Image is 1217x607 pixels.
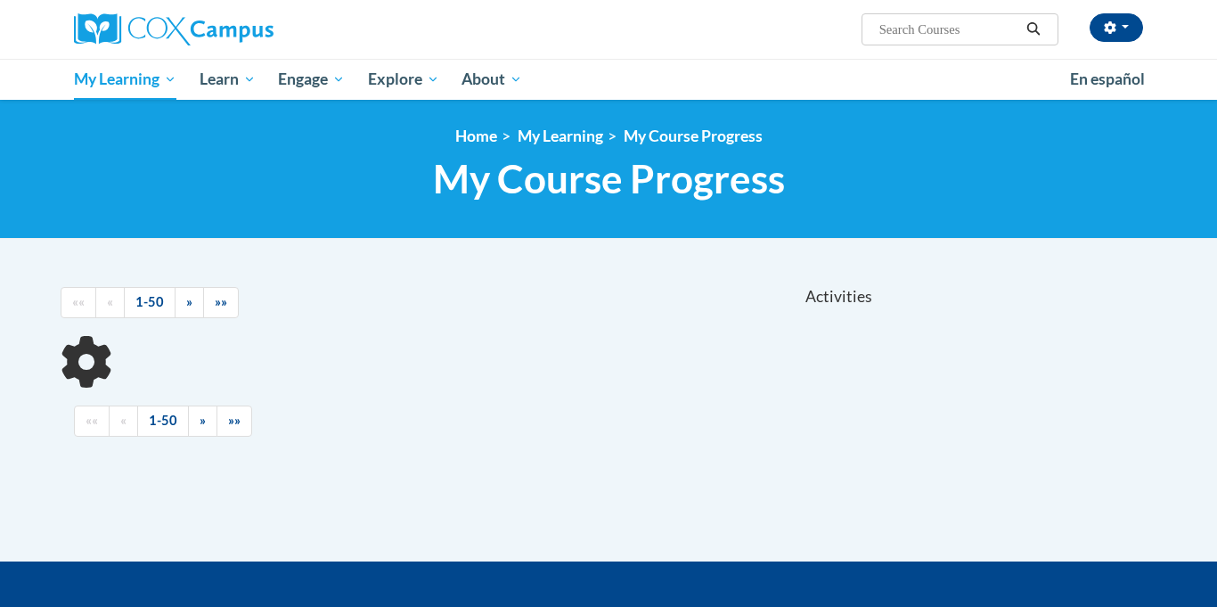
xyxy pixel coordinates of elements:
a: Learn [188,59,267,100]
a: About [451,59,535,100]
input: Search Courses [878,19,1020,40]
a: End [203,287,239,318]
span: »» [228,413,241,428]
a: Next [188,406,217,437]
a: Next [175,287,204,318]
a: Cox Campus [74,13,412,45]
button: Account Settings [1090,13,1143,42]
span: My Course Progress [433,155,785,202]
a: My Course Progress [624,127,763,145]
a: Engage [266,59,356,100]
a: My Learning [62,59,188,100]
span: En español [1070,70,1145,88]
a: My Learning [518,127,603,145]
span: « [107,294,113,309]
span: «« [72,294,85,309]
span: « [120,413,127,428]
a: Home [455,127,497,145]
span: Explore [368,69,439,90]
a: Begining [61,287,96,318]
span: Engage [278,69,345,90]
a: Begining [74,406,110,437]
div: Main menu [47,59,1170,100]
a: Previous [95,287,125,318]
span: » [200,413,206,428]
span: About [461,69,522,90]
a: End [216,406,252,437]
button: Search [1020,19,1047,40]
span: » [186,294,192,309]
a: Explore [356,59,451,100]
span: My Learning [74,69,176,90]
img: Cox Campus [74,13,274,45]
span: «« [86,413,98,428]
span: Activities [805,287,872,307]
a: Previous [109,406,138,437]
a: 1-50 [137,406,189,437]
a: 1-50 [124,287,176,318]
span: »» [215,294,227,309]
span: Learn [200,69,256,90]
a: En español [1058,61,1156,98]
